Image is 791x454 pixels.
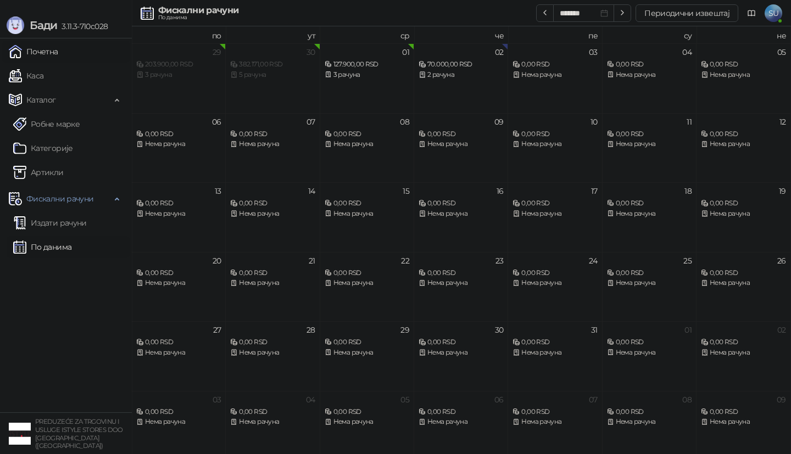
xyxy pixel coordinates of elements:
td: 2025-10-31 [508,321,602,391]
a: Категорије [13,137,73,159]
div: 05 [400,396,409,403]
div: 0,00 RSD [513,337,597,347]
div: 0,00 RSD [419,129,503,139]
div: 0,00 RSD [230,337,315,347]
td: 2025-10-22 [320,252,414,322]
div: 0,00 RSD [701,337,786,347]
div: 0,00 RSD [419,337,503,347]
td: 2025-10-27 [132,321,226,391]
div: Нема рачуна [607,139,692,149]
div: 0,00 RSD [419,407,503,417]
div: Нема рачуна [701,139,786,149]
img: Artikli [13,166,26,179]
div: 127.900,00 RSD [325,59,409,70]
div: 0,00 RSD [607,198,692,209]
div: 08 [400,118,409,126]
div: 0,00 RSD [419,198,503,209]
img: Logo [7,16,24,34]
div: Нема рачуна [230,139,315,149]
div: 02 [777,326,786,334]
div: 23 [495,257,504,265]
div: 0,00 RSD [607,337,692,347]
div: 0,00 RSD [513,129,597,139]
th: су [603,26,697,43]
td: 2025-10-21 [226,252,320,322]
img: 64x64-companyLogo-77b92cf4-9946-4f36-9751-bf7bb5fd2c7d.png [9,423,31,445]
td: 2025-10-09 [414,113,508,183]
div: 14 [308,187,315,195]
div: 28 [307,326,315,334]
div: 03 [589,48,598,56]
div: Нема рачуна [607,417,692,427]
div: 01 [684,326,692,334]
div: 2 рачуна [419,70,503,80]
div: 05 [777,48,786,56]
td: 2025-10-03 [508,43,602,113]
div: Нема рачуна [230,209,315,219]
div: Нема рачуна [701,278,786,288]
small: PREDUZEĆE ZA TRGOVINU I USLUGE ISTYLE STORES DOO [GEOGRAPHIC_DATA] ([GEOGRAPHIC_DATA]) [35,418,123,450]
span: Каталог [26,89,56,111]
div: 15 [403,187,409,195]
div: Нема рачуна [325,278,409,288]
div: 03 [213,396,221,403]
div: Нема рачуна [136,417,221,427]
span: Фискални рачуни [26,188,93,210]
div: 203.900,00 RSD [136,59,221,70]
td: 2025-10-28 [226,321,320,391]
div: 0,00 RSD [136,198,221,209]
a: Почетна [9,41,58,63]
td: 2025-10-29 [320,321,414,391]
div: 0,00 RSD [513,407,597,417]
div: Нема рачуна [136,347,221,358]
div: 0,00 RSD [136,268,221,278]
div: 01 [402,48,409,56]
td: 2025-10-30 [414,321,508,391]
div: 22 [401,257,409,265]
th: не [697,26,790,43]
div: 3 рачуна [136,70,221,80]
div: 0,00 RSD [701,407,786,417]
div: Нема рачуна [701,209,786,219]
th: ср [320,26,414,43]
td: 2025-11-01 [603,321,697,391]
a: Документација [743,4,760,22]
div: 5 рачуна [230,70,315,80]
div: 3 рачуна [325,70,409,80]
div: Фискални рачуни [158,6,238,15]
div: 11 [687,118,692,126]
td: 2025-10-20 [132,252,226,322]
div: 12 [779,118,786,126]
div: Нема рачуна [419,278,503,288]
div: 06 [494,396,504,403]
td: 2025-10-08 [320,113,414,183]
div: 08 [682,396,692,403]
button: Периодични извештај [636,4,738,22]
div: Нема рачуна [230,417,315,427]
div: Нема рачуна [419,347,503,358]
span: SU [765,4,782,22]
div: Нема рачуна [607,347,692,358]
div: Нема рачуна [136,139,221,149]
td: 2025-10-24 [508,252,602,322]
div: 07 [589,396,598,403]
div: Нема рачуна [325,139,409,149]
div: 0,00 RSD [701,268,786,278]
div: 26 [777,257,786,265]
div: Нема рачуна [607,70,692,80]
div: 06 [212,118,221,126]
td: 2025-10-13 [132,182,226,252]
div: 0,00 RSD [325,268,409,278]
th: по [132,26,226,43]
div: 02 [495,48,504,56]
td: 2025-10-04 [603,43,697,113]
span: 3.11.3-710c028 [57,21,108,31]
td: 2025-10-12 [697,113,790,183]
td: 2025-10-23 [414,252,508,322]
div: 29 [400,326,409,334]
div: 70.000,00 RSD [419,59,503,70]
div: Нема рачуна [325,347,409,358]
div: 16 [497,187,504,195]
div: По данима [158,15,238,20]
div: 30 [495,326,504,334]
